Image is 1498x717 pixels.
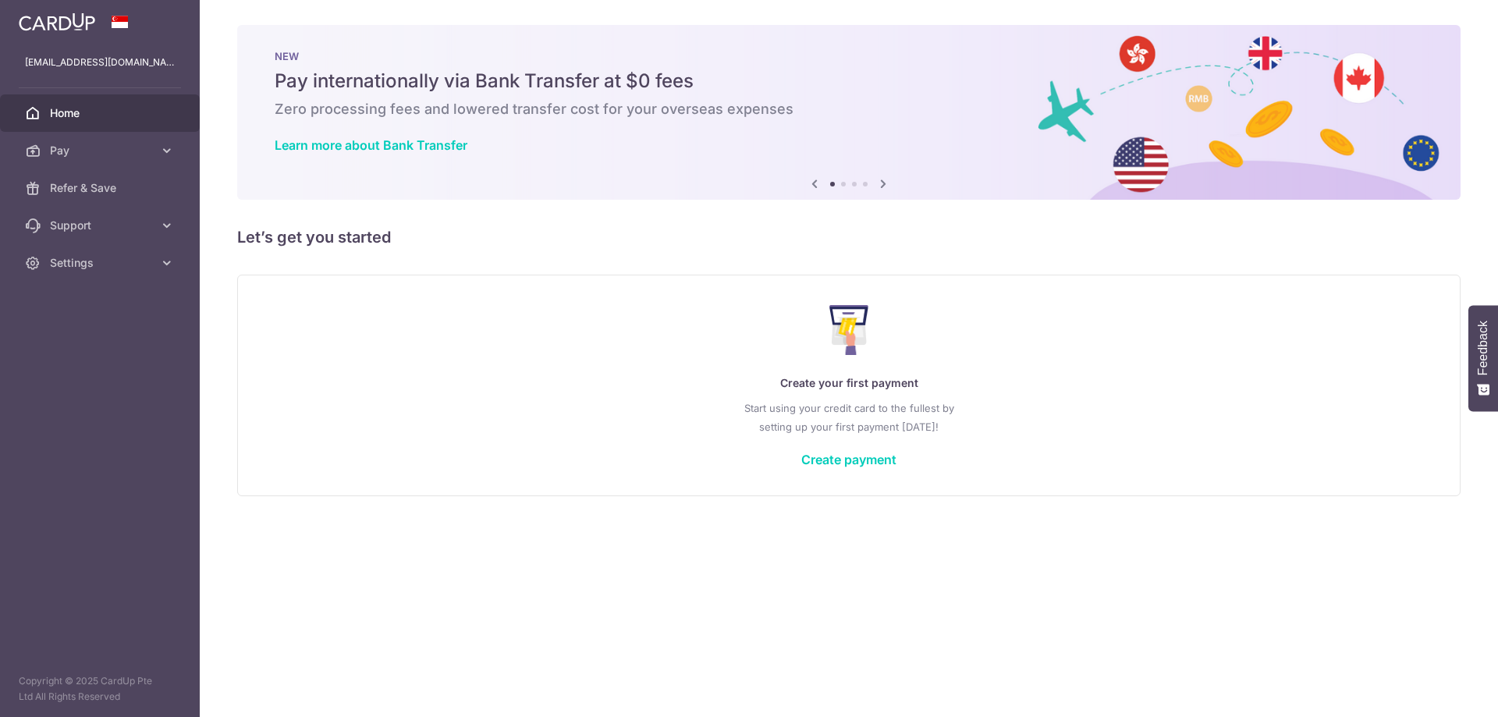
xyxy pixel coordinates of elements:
[275,69,1423,94] h5: Pay internationally via Bank Transfer at $0 fees
[1468,305,1498,411] button: Feedback - Show survey
[269,399,1429,436] p: Start using your credit card to the fullest by setting up your first payment [DATE]!
[1476,321,1490,375] span: Feedback
[19,12,95,31] img: CardUp
[50,105,153,121] span: Home
[269,374,1429,392] p: Create your first payment
[237,225,1461,250] h5: Let’s get you started
[50,180,153,196] span: Refer & Save
[25,55,175,70] p: [EMAIL_ADDRESS][DOMAIN_NAME]
[829,305,869,355] img: Make Payment
[801,452,896,467] a: Create payment
[275,137,467,153] a: Learn more about Bank Transfer
[50,218,153,233] span: Support
[237,25,1461,200] img: Bank transfer banner
[275,50,1423,62] p: NEW
[50,255,153,271] span: Settings
[50,143,153,158] span: Pay
[275,100,1423,119] h6: Zero processing fees and lowered transfer cost for your overseas expenses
